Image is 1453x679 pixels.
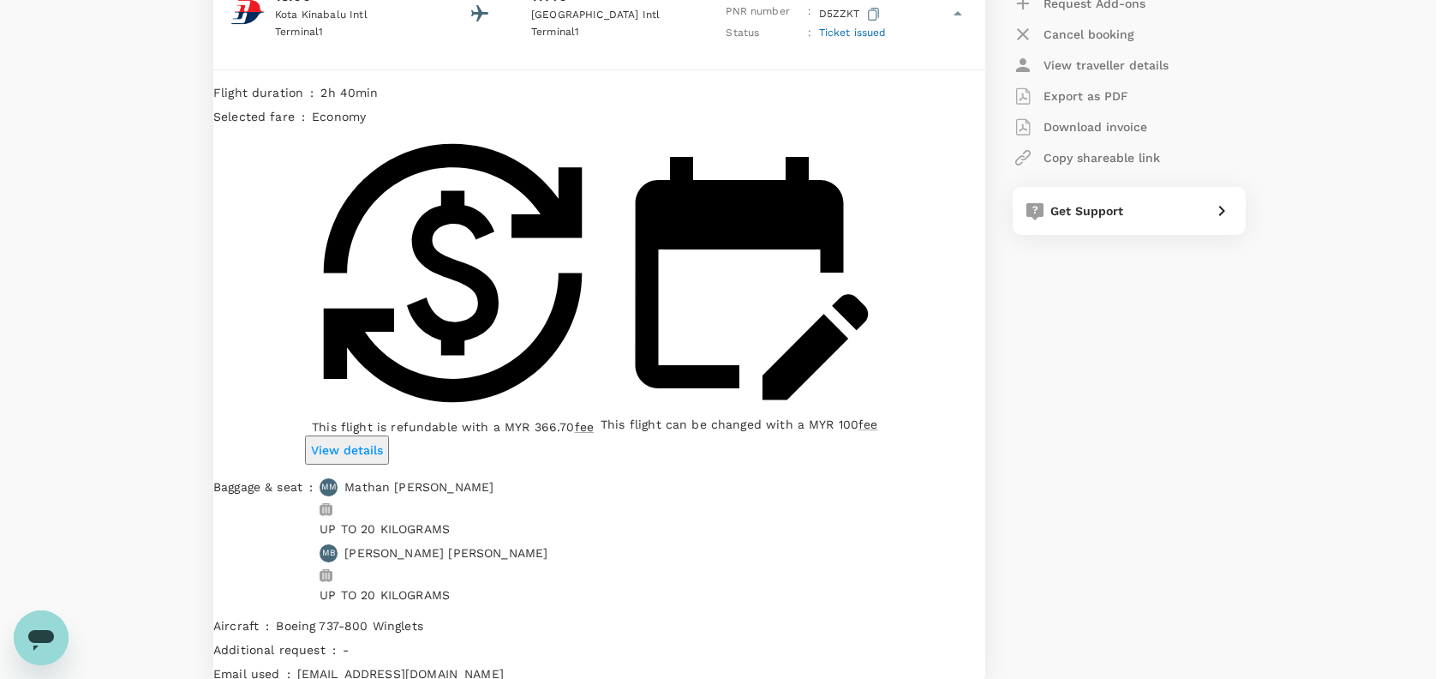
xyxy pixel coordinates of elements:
p: This flight can be changed with a MYR 100 [601,416,878,433]
div: : [259,610,269,634]
p: Kota Kinabalu Intl [275,7,429,24]
div: - [336,634,985,658]
span: Ticket issued [819,27,887,39]
p: View traveller details [1043,57,1169,74]
img: baggage-icon [320,503,332,516]
span: Selected fare [213,110,295,123]
p: Download invoice [1043,118,1147,135]
div: : [302,472,313,610]
div: Boeing 737-800 Winglets [269,610,985,634]
p: : [808,3,811,25]
p: This flight is refundable with a MYR 366.70 [312,418,594,436]
span: fee [858,418,877,431]
div: : [326,634,336,658]
span: Get Support [1050,204,1124,218]
p: UP TO 20 KILOGRAMS [320,586,547,604]
p: [GEOGRAPHIC_DATA] Intl [531,7,685,24]
p: MM [321,481,337,493]
p: MB [322,547,336,559]
p: View details [311,442,383,459]
p: D5ZZKT [819,3,883,25]
p: Export as PDF [1043,87,1128,105]
p: Status [726,25,801,42]
p: : [808,25,811,42]
p: Terminal 1 [531,24,685,41]
p: Mathan [PERSON_NAME] [344,478,493,496]
span: Additional request [213,643,326,657]
span: Flight duration [213,86,303,99]
iframe: Button to launch messaging window [14,610,69,665]
span: fee [575,420,594,434]
div: : [295,101,305,472]
p: [PERSON_NAME] [PERSON_NAME] [344,544,547,562]
p: Copy shareable link [1043,149,1160,166]
span: Baggage & seat [213,480,302,494]
p: UP TO 20 KILOGRAMS [320,520,547,538]
p: economy [312,108,366,125]
p: PNR number [726,3,801,25]
p: 2h 40min [320,84,985,101]
span: Aircraft [213,619,259,633]
div: : [303,77,314,101]
p: Cancel booking [1043,26,1134,43]
img: baggage-icon [320,569,332,582]
p: Terminal 1 [275,24,429,41]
